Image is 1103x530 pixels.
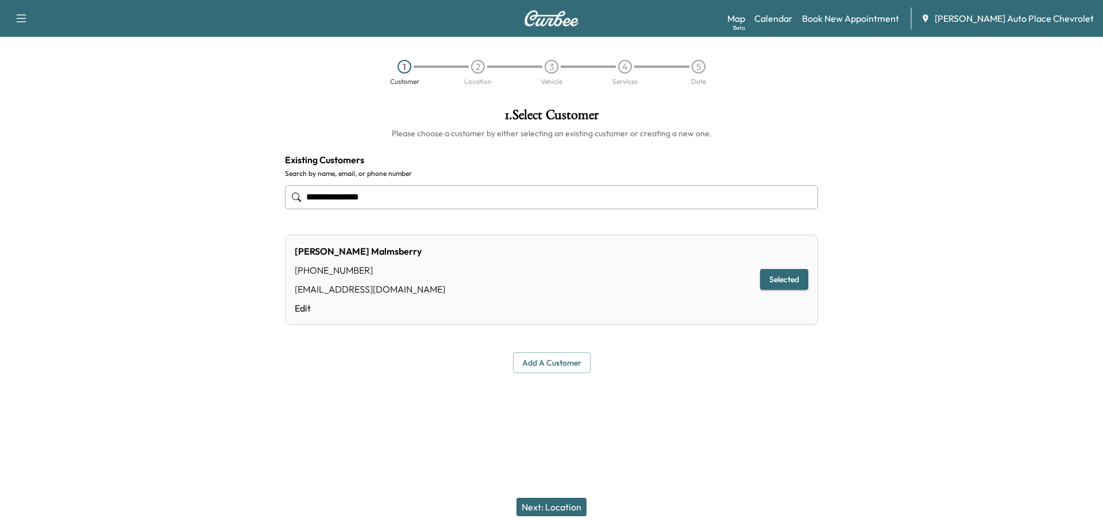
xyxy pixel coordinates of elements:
h4: Existing Customers [285,153,818,167]
div: [PERSON_NAME] Malmsberry [295,244,445,258]
div: [EMAIL_ADDRESS][DOMAIN_NAME] [295,282,445,296]
div: Vehicle [541,78,562,85]
a: MapBeta [727,11,745,25]
a: Edit [295,301,445,315]
div: Date [691,78,706,85]
div: [PHONE_NUMBER] [295,263,445,277]
h6: Please choose a customer by either selecting an existing customer or creating a new one. [285,128,818,139]
h1: 1 . Select Customer [285,108,818,128]
div: 2 [471,60,485,74]
div: Beta [733,24,745,32]
div: 4 [618,60,632,74]
div: 3 [545,60,558,74]
div: 5 [692,60,705,74]
button: Selected [760,269,808,290]
div: Location [464,78,492,85]
img: Curbee Logo [524,10,579,26]
div: 1 [398,60,411,74]
div: Services [612,78,638,85]
span: [PERSON_NAME] Auto Place Chevrolet [935,11,1094,25]
label: Search by name, email, or phone number [285,169,818,178]
button: Add a customer [513,352,591,374]
a: Calendar [754,11,793,25]
div: Customer [390,78,419,85]
a: Book New Appointment [802,11,899,25]
button: Next: Location [516,498,587,516]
